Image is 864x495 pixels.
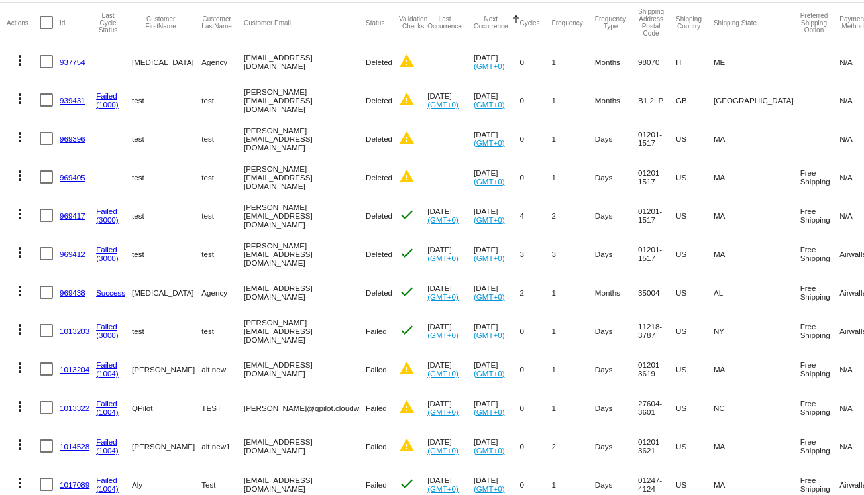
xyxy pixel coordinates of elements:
[595,158,638,196] mat-cell: Days
[520,196,552,235] mat-cell: 4
[474,273,520,311] mat-cell: [DATE]
[201,350,244,388] mat-cell: alt new
[552,273,595,311] mat-cell: 1
[96,408,119,416] a: (1004)
[12,437,28,453] mat-icon: more_vert
[638,235,676,273] mat-cell: 01201-1517
[474,446,505,455] a: (GMT+0)
[96,322,117,331] a: Failed
[676,15,702,30] button: Change sorting for ShippingCountry
[60,250,85,258] a: 969412
[366,442,387,451] span: Failed
[399,245,415,261] mat-icon: check
[427,196,474,235] mat-cell: [DATE]
[132,42,201,81] mat-cell: [MEDICAL_DATA]
[676,235,714,273] mat-cell: US
[427,235,474,273] mat-cell: [DATE]
[520,19,540,27] button: Change sorting for Cycles
[474,292,505,301] a: (GMT+0)
[427,388,474,427] mat-cell: [DATE]
[244,119,366,158] mat-cell: [PERSON_NAME][EMAIL_ADDRESS][DOMAIN_NAME]
[366,480,387,489] span: Failed
[399,130,415,146] mat-icon: warning
[427,273,474,311] mat-cell: [DATE]
[427,292,459,301] a: (GMT+0)
[800,235,840,273] mat-cell: Free Shipping
[595,273,638,311] mat-cell: Months
[12,52,28,68] mat-icon: more_vert
[474,427,520,465] mat-cell: [DATE]
[132,15,189,30] button: Change sorting for CustomerFirstName
[12,360,28,376] mat-icon: more_vert
[474,119,520,158] mat-cell: [DATE]
[201,15,232,30] button: Change sorting for CustomerLastName
[132,81,201,119] mat-cell: test
[714,388,800,427] mat-cell: NC
[201,196,244,235] mat-cell: test
[427,311,474,350] mat-cell: [DATE]
[638,388,676,427] mat-cell: 27604-3601
[714,19,757,27] button: Change sorting for ShippingState
[474,42,520,81] mat-cell: [DATE]
[201,311,244,350] mat-cell: test
[244,42,366,81] mat-cell: [EMAIL_ADDRESS][DOMAIN_NAME]
[714,81,800,119] mat-cell: [GEOGRAPHIC_DATA]
[638,8,664,37] button: Change sorting for ShippingPostcode
[474,369,505,378] a: (GMT+0)
[96,369,119,378] a: (1004)
[96,446,119,455] a: (1004)
[676,388,714,427] mat-cell: US
[12,321,28,337] mat-icon: more_vert
[474,158,520,196] mat-cell: [DATE]
[244,196,366,235] mat-cell: [PERSON_NAME][EMAIL_ADDRESS][DOMAIN_NAME]
[132,273,201,311] mat-cell: [MEDICAL_DATA]
[427,408,459,416] a: (GMT+0)
[520,119,552,158] mat-cell: 0
[399,476,415,492] mat-icon: check
[474,254,505,262] a: (GMT+0)
[96,476,117,484] a: Failed
[638,196,676,235] mat-cell: 01201-1517
[800,196,840,235] mat-cell: Free Shipping
[474,138,505,147] a: (GMT+0)
[60,480,89,489] a: 1017089
[676,311,714,350] mat-cell: US
[60,211,85,220] a: 969417
[676,119,714,158] mat-cell: US
[520,158,552,196] mat-cell: 0
[474,235,520,273] mat-cell: [DATE]
[595,311,638,350] mat-cell: Days
[132,158,201,196] mat-cell: test
[520,427,552,465] mat-cell: 0
[366,135,392,143] span: Deleted
[676,427,714,465] mat-cell: US
[427,350,474,388] mat-cell: [DATE]
[60,135,85,143] a: 969396
[638,81,676,119] mat-cell: B1 2LP
[96,100,119,109] a: (1000)
[132,119,201,158] mat-cell: test
[552,311,595,350] mat-cell: 1
[714,273,800,311] mat-cell: AL
[638,119,676,158] mat-cell: 01201-1517
[12,168,28,184] mat-icon: more_vert
[552,81,595,119] mat-cell: 1
[12,91,28,107] mat-icon: more_vert
[520,273,552,311] mat-cell: 2
[520,388,552,427] mat-cell: 0
[244,311,366,350] mat-cell: [PERSON_NAME][EMAIL_ADDRESS][DOMAIN_NAME]
[474,311,520,350] mat-cell: [DATE]
[714,350,800,388] mat-cell: MA
[244,273,366,311] mat-cell: [EMAIL_ADDRESS][DOMAIN_NAME]
[60,19,65,27] button: Change sorting for Id
[714,196,800,235] mat-cell: MA
[96,437,117,446] a: Failed
[552,158,595,196] mat-cell: 1
[714,235,800,273] mat-cell: MA
[366,327,387,335] span: Failed
[595,119,638,158] mat-cell: Days
[96,254,119,262] a: (3000)
[552,42,595,81] mat-cell: 1
[427,331,459,339] a: (GMT+0)
[552,350,595,388] mat-cell: 1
